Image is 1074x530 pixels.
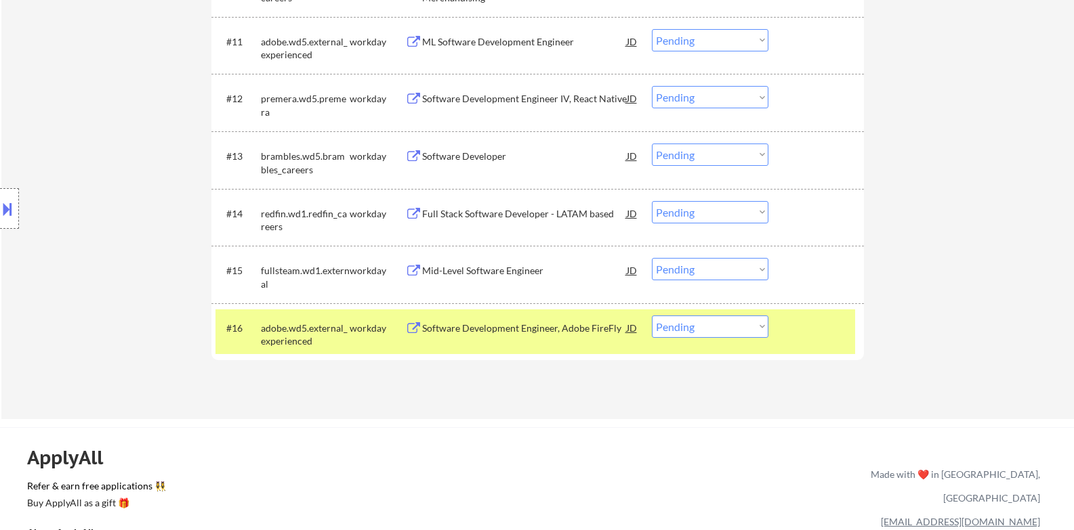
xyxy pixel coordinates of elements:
[261,322,350,348] div: adobe.wd5.external_experienced
[625,315,639,340] div: JD
[350,150,405,163] div: workday
[350,264,405,278] div: workday
[865,462,1040,510] div: Made with ❤️ in [GEOGRAPHIC_DATA], [GEOGRAPHIC_DATA]
[881,516,1040,527] a: [EMAIL_ADDRESS][DOMAIN_NAME]
[261,150,350,176] div: brambles.wd5.brambles_careers
[422,35,627,49] div: ML Software Development Engineer
[422,92,627,106] div: Software Development Engineer IV, React Native
[625,201,639,225] div: JD
[27,481,587,495] a: Refer & earn free applications 👯‍♀️
[350,207,405,221] div: workday
[226,35,250,49] div: #11
[261,35,350,62] div: adobe.wd5.external_experienced
[422,150,627,163] div: Software Developer
[350,322,405,335] div: workday
[261,207,350,234] div: redfin.wd1.redfin_careers
[350,92,405,106] div: workday
[422,322,627,335] div: Software Development Engineer, Adobe FireFly
[625,29,639,53] div: JD
[261,92,350,118] div: premera.wd5.premera
[261,264,350,290] div: fullsteam.wd1.external
[625,143,639,168] div: JD
[625,86,639,110] div: JD
[625,258,639,282] div: JD
[27,498,163,508] div: Buy ApplyAll as a gift 🎁
[350,35,405,49] div: workday
[27,446,119,469] div: ApplyAll
[422,207,627,221] div: Full Stack Software Developer - LATAM based
[422,264,627,278] div: Mid-Level Software Engineer
[27,495,163,512] a: Buy ApplyAll as a gift 🎁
